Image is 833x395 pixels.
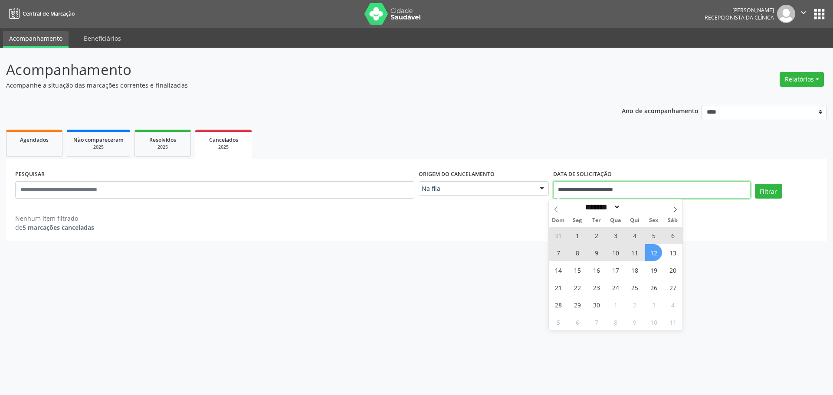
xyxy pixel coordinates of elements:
[626,261,643,278] span: Setembro 18, 2025
[645,244,662,261] span: Setembro 12, 2025
[645,227,662,244] span: Setembro 5, 2025
[780,72,824,87] button: Relatórios
[422,184,531,193] span: Na fila
[626,279,643,296] span: Setembro 25, 2025
[607,296,624,313] span: Outubro 1, 2025
[73,136,124,144] span: Não compareceram
[209,136,238,144] span: Cancelados
[569,227,586,244] span: Setembro 1, 2025
[626,313,643,330] span: Outubro 9, 2025
[664,227,681,244] span: Setembro 6, 2025
[645,313,662,330] span: Outubro 10, 2025
[645,261,662,278] span: Setembro 19, 2025
[550,279,567,296] span: Setembro 21, 2025
[607,227,624,244] span: Setembro 3, 2025
[201,144,246,150] div: 2025
[626,244,643,261] span: Setembro 11, 2025
[645,279,662,296] span: Setembro 26, 2025
[6,59,580,81] p: Acompanhamento
[550,244,567,261] span: Setembro 7, 2025
[795,5,812,23] button: 
[569,296,586,313] span: Setembro 29, 2025
[582,202,620,212] select: Month
[569,313,586,330] span: Outubro 6, 2025
[569,261,586,278] span: Setembro 15, 2025
[626,296,643,313] span: Outubro 2, 2025
[588,244,605,261] span: Setembro 9, 2025
[78,31,127,46] a: Beneficiários
[606,218,625,223] span: Qua
[15,168,45,181] label: PESQUISAR
[705,14,774,21] span: Recepcionista da clínica
[664,244,681,261] span: Setembro 13, 2025
[6,81,580,90] p: Acompanhe a situação das marcações correntes e finalizadas
[550,227,567,244] span: Agosto 31, 2025
[664,261,681,278] span: Setembro 20, 2025
[6,7,75,21] a: Central de Marcação
[23,223,94,232] strong: 5 marcações canceladas
[664,279,681,296] span: Setembro 27, 2025
[644,218,663,223] span: Sex
[625,218,644,223] span: Qui
[588,296,605,313] span: Setembro 30, 2025
[777,5,795,23] img: img
[812,7,827,22] button: apps
[588,261,605,278] span: Setembro 16, 2025
[588,313,605,330] span: Outubro 7, 2025
[149,136,176,144] span: Resolvidos
[550,296,567,313] span: Setembro 28, 2025
[664,313,681,330] span: Outubro 11, 2025
[607,279,624,296] span: Setembro 24, 2025
[549,218,568,223] span: Dom
[550,261,567,278] span: Setembro 14, 2025
[73,144,124,150] div: 2025
[15,214,94,223] div: Nenhum item filtrado
[550,313,567,330] span: Outubro 5, 2025
[607,244,624,261] span: Setembro 10, 2025
[663,218,682,223] span: Sáb
[588,279,605,296] span: Setembro 23, 2025
[607,313,624,330] span: Outubro 8, 2025
[705,7,774,14] div: [PERSON_NAME]
[622,105,699,116] p: Ano de acompanhamento
[587,218,606,223] span: Ter
[588,227,605,244] span: Setembro 2, 2025
[568,218,587,223] span: Seg
[569,279,586,296] span: Setembro 22, 2025
[626,227,643,244] span: Setembro 4, 2025
[755,184,782,199] button: Filtrar
[23,10,75,17] span: Central de Marcação
[419,168,495,181] label: Origem do cancelamento
[799,8,808,17] i: 
[15,223,94,232] div: de
[569,244,586,261] span: Setembro 8, 2025
[664,296,681,313] span: Outubro 4, 2025
[20,136,49,144] span: Agendados
[645,296,662,313] span: Outubro 3, 2025
[141,144,184,150] div: 2025
[553,168,612,181] label: DATA DE SOLICITAÇÃO
[3,31,69,48] a: Acompanhamento
[607,261,624,278] span: Setembro 17, 2025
